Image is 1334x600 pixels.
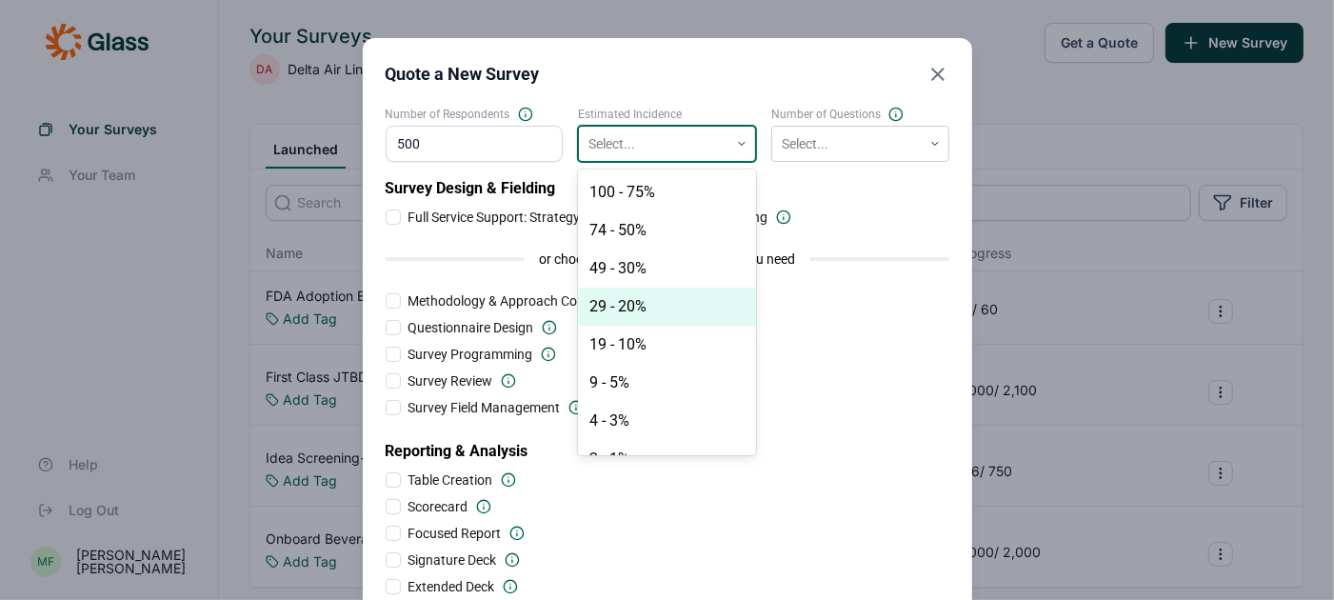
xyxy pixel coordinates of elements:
span: Focused Report [408,524,502,543]
div: 29 - 20% [578,288,756,326]
div: 74 - 50% [578,211,756,250]
span: Signature Deck [408,550,497,570]
button: Close [926,61,949,88]
div: 9 - 5% [578,364,756,402]
span: Questionnaire Design [408,318,534,337]
div: 100 - 75% [578,173,756,211]
label: Number of Questions [771,107,949,122]
div: 4 - 3% [578,402,756,440]
span: Full Service Support: Strategy, design, programming & fielding [408,208,768,227]
div: 2 - 1% [578,440,756,478]
span: Survey Review [408,371,493,390]
span: Scorecard [408,497,468,516]
h2: Reporting & Analysis [386,425,949,463]
h2: Quote a New Survey [386,61,540,88]
span: Table Creation [408,470,493,490]
span: Survey Programming [408,345,533,364]
span: Extended Deck [408,577,495,596]
label: Number of Respondents [386,107,564,122]
div: 19 - 10% [578,326,756,364]
h2: Survey Design & Fielding [386,177,949,200]
span: Methodology & Approach Consultation [408,291,638,310]
label: Estimated Incidence [578,107,756,122]
span: or choose only the design services you need [539,250,795,269]
div: 49 - 30% [578,250,756,288]
span: Survey Field Management [408,398,561,417]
